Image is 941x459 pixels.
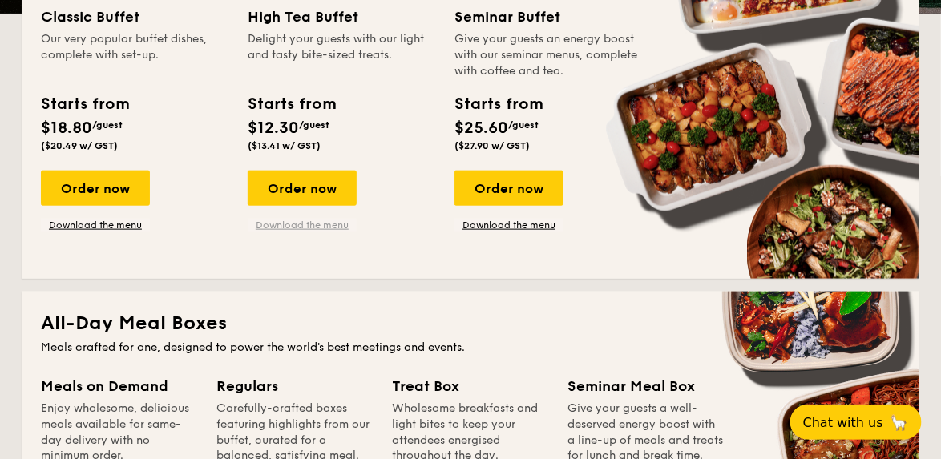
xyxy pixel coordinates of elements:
[41,171,150,206] div: Order now
[454,31,642,79] div: Give your guests an energy boost with our seminar menus, complete with coffee and tea.
[41,140,118,151] span: ($20.49 w/ GST)
[299,119,329,131] span: /guest
[41,311,900,336] h2: All-Day Meal Boxes
[41,119,92,138] span: $18.80
[803,415,883,430] span: Chat with us
[248,219,357,232] a: Download the menu
[454,171,563,206] div: Order now
[454,92,542,116] div: Starts from
[454,219,563,232] a: Download the menu
[392,375,548,397] div: Treat Box
[454,119,508,138] span: $25.60
[248,140,321,151] span: ($13.41 w/ GST)
[92,119,123,131] span: /guest
[41,375,197,397] div: Meals on Demand
[41,340,900,356] div: Meals crafted for one, designed to power the world's best meetings and events.
[248,92,335,116] div: Starts from
[567,375,724,397] div: Seminar Meal Box
[790,405,922,440] button: Chat with us🦙
[41,219,150,232] a: Download the menu
[41,31,228,79] div: Our very popular buffet dishes, complete with set-up.
[216,375,373,397] div: Regulars
[248,171,357,206] div: Order now
[41,6,228,28] div: Classic Buffet
[248,6,435,28] div: High Tea Buffet
[248,31,435,79] div: Delight your guests with our light and tasty bite-sized treats.
[41,92,128,116] div: Starts from
[890,413,909,432] span: 🦙
[508,119,539,131] span: /guest
[454,140,530,151] span: ($27.90 w/ GST)
[454,6,642,28] div: Seminar Buffet
[248,119,299,138] span: $12.30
